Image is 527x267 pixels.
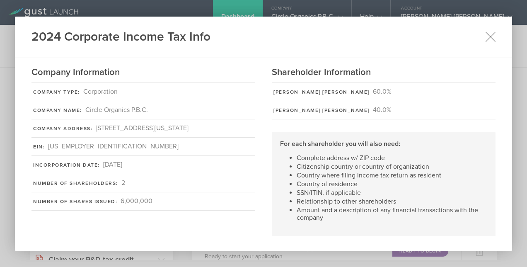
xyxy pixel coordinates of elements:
h2: Company Information [31,66,255,78]
div: [STREET_ADDRESS][US_STATE] [96,124,189,133]
div: [DATE] [103,160,122,170]
li: Relationship to other shareholders [297,198,487,205]
li: Complete address w/ ZIP code [297,154,487,162]
div: EIN: [33,143,45,150]
h1: 2024 Corporate Income Tax Info [31,29,210,45]
div: Incorporation Date: [33,161,100,169]
li: Country where filing income tax return as resident [297,172,487,179]
h2: Shareholder Information [272,66,496,78]
li: Country of residence [297,180,487,188]
div: Corporation [83,87,118,97]
div: [PERSON_NAME] [PERSON_NAME] [273,107,370,114]
div: 2 [121,178,125,188]
div: 40.0% [373,105,392,115]
div: Number of Shares Issued: [33,198,117,205]
div: Company Type: [33,88,80,96]
li: Amount and a description of any financial transactions with the company [297,206,487,221]
li: SSN/ITIN, if applicable [297,189,487,197]
div: Number of Shareholders: [33,180,118,187]
div: 60.0% [373,87,392,97]
div: Company Name: [33,107,82,114]
iframe: Chat Widget [486,227,527,267]
li: Citizenship country or country of organization [297,163,487,170]
div: Circle Organics P.B.C. [85,105,148,115]
div: [PERSON_NAME] [PERSON_NAME] [273,88,370,96]
strong: For each shareholder you will also need: [280,140,400,148]
div: Company Address: [33,125,92,132]
div: 6,000,000 [121,197,152,206]
div: [US_EMPLOYER_IDENTIFICATION_NUMBER] [48,142,179,151]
